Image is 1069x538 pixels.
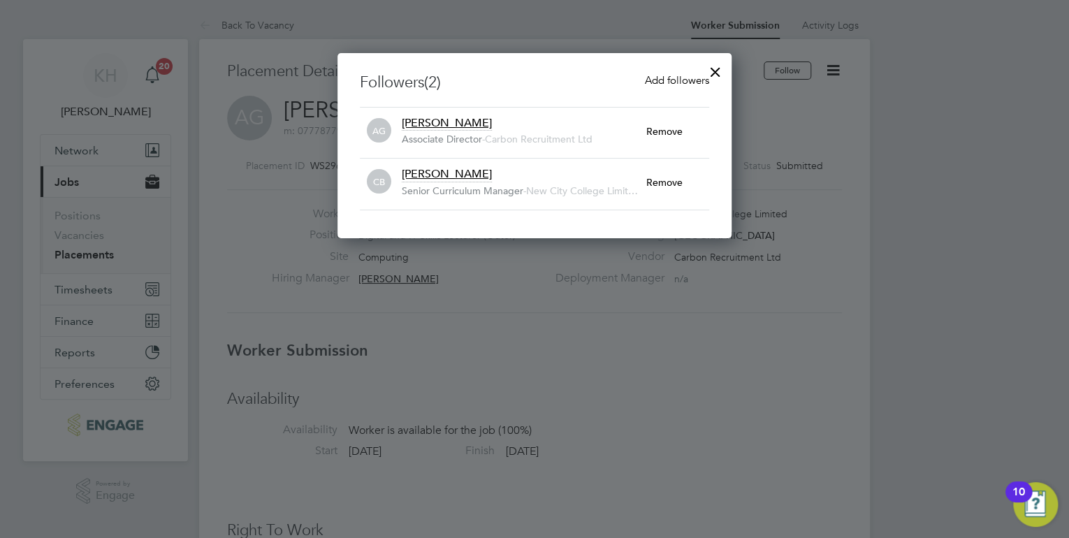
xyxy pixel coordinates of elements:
[402,167,492,181] span: [PERSON_NAME]
[360,73,709,93] h3: Followers
[646,116,709,147] div: Remove
[424,73,441,92] span: (2)
[1012,492,1025,510] div: 10
[645,73,709,87] span: Add followers
[646,167,709,198] div: Remove
[523,184,526,197] span: -
[482,133,485,145] span: -
[485,133,592,145] span: Carbon Recruitment Ltd
[402,184,523,197] span: Senior Curriculum Manager
[367,170,391,194] span: CB
[526,184,638,197] span: New City College Limit…
[367,119,391,143] span: AG
[1013,482,1058,527] button: Open Resource Center, 10 new notifications
[402,116,492,130] span: [PERSON_NAME]
[402,133,482,145] span: Associate Director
